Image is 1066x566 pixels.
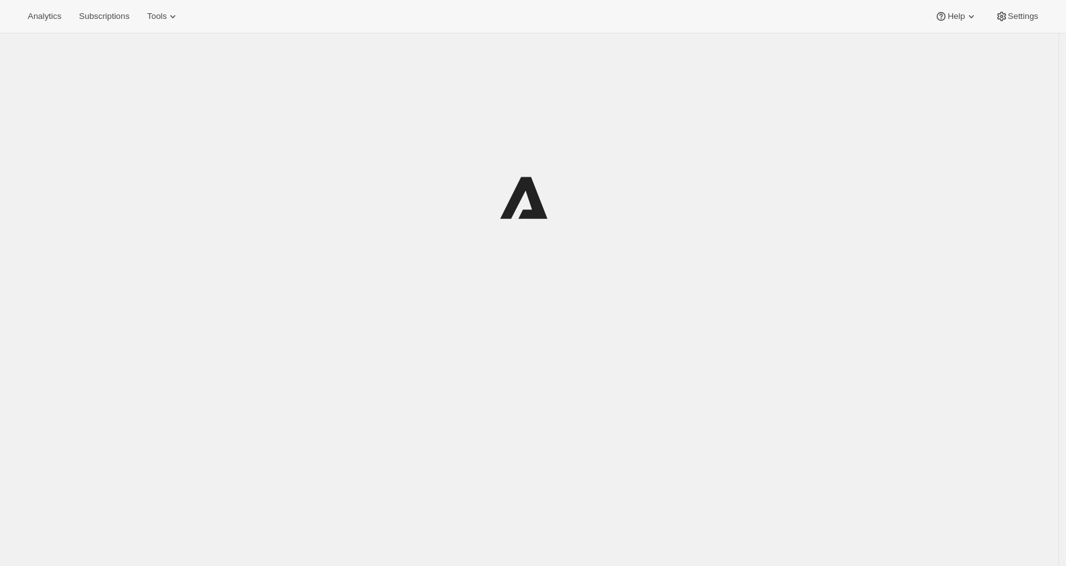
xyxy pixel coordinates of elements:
button: Analytics [20,8,69,25]
button: Tools [139,8,187,25]
span: Tools [147,11,167,21]
span: Help [947,11,964,21]
span: Settings [1008,11,1038,21]
span: Subscriptions [79,11,129,21]
button: Help [927,8,985,25]
button: Settings [988,8,1046,25]
span: Analytics [28,11,61,21]
button: Subscriptions [71,8,137,25]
